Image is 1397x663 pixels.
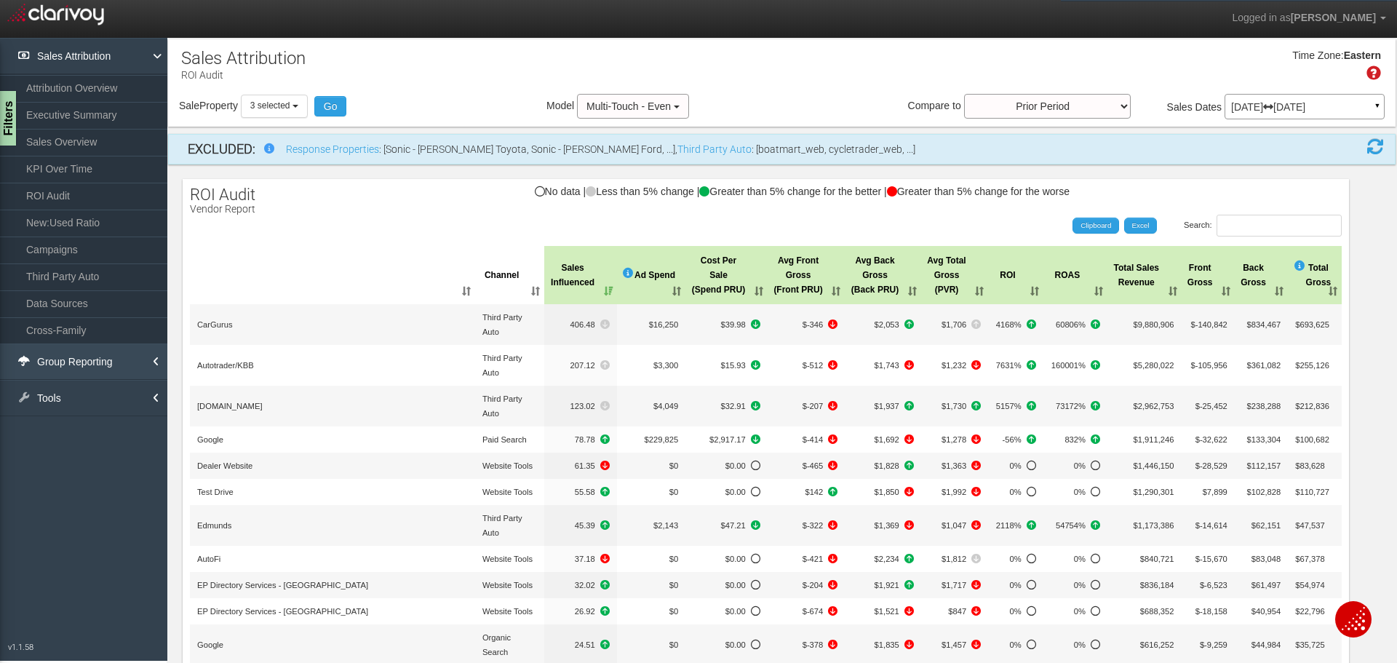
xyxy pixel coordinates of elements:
span: Website Tools [482,555,533,563]
th: ROI: activate to sort column ascending [988,246,1043,304]
span: -438 [928,432,981,447]
a: Logged in as[PERSON_NAME] [1221,1,1397,36]
span: -284 [852,432,914,447]
span: -39 [775,317,838,332]
span: Logged in as [1232,12,1290,23]
span: Dates [1195,101,1222,113]
span: +3186% [995,317,1035,332]
span: +36% [995,432,1035,447]
span: -26 [775,518,838,533]
span: $62,151 [1251,521,1281,530]
span: $0 [669,488,678,496]
span: Clipboard [1080,221,1111,229]
span: -535 [852,604,914,619]
span: +268 [852,399,914,413]
span: Website Tools [482,607,533,616]
span: $35,725 [1295,640,1324,649]
span: $834,467 [1247,320,1281,329]
a: Third Party Auto [677,143,752,155]
span: $-105,956 [1190,361,1227,370]
span: +113 [852,317,914,332]
th: ROAS: activate to sort column ascending [1043,246,1107,304]
th: BackGross: activate to sort column ascending [1235,246,1288,304]
span: Third Party Auto [482,354,522,377]
strong: EXCLUDED: [188,141,255,156]
span: $693,625 [1295,320,1329,329]
span: +8.66 [552,358,609,373]
span: No Data to compare [693,604,760,619]
span: -177 [775,399,838,413]
span: Sale [179,100,199,111]
span: -857 [928,604,981,619]
span: No Data to compare% [995,638,1035,652]
span: -322 [775,604,838,619]
th: Cost Per Sale (Spend PRU): activate to sort column ascending [685,246,768,304]
span: : [Sonic - [PERSON_NAME] Toyota, Sonic - [PERSON_NAME] Ford, ...] [379,143,675,155]
span: $-15,670 [1195,555,1227,563]
span: +44303% [1051,518,1100,533]
span: $238,288 [1247,402,1281,410]
span: $110,727 [1295,488,1329,496]
span: $-140,842 [1190,320,1227,329]
span: EP Directory Services - [GEOGRAPHIC_DATA] [197,607,368,616]
span: Dealer Website [197,461,252,470]
span: -316 [852,485,914,499]
span: +24.25 [552,432,609,447]
span: $1,446,150 [1134,461,1174,470]
span: -4.56 [552,552,609,566]
span: -227.35 [693,358,760,373]
span: $-32,622 [1195,435,1227,444]
span: [PERSON_NAME] [1291,12,1376,23]
span: Website Tools [482,488,533,496]
span: -242 [775,552,838,566]
th: Avg TotalGross (PVR): activate to sort column ascending [921,246,988,304]
span: Edmunds [197,521,231,530]
span: $44,984 [1251,640,1281,649]
h2: , [286,143,1262,156]
span: Third Party Auto [482,394,522,418]
span: $9,880,906 [1134,320,1174,329]
th: Avg BackGross (Back PRU): activate to sort column ascending [845,246,921,304]
span: +410 [852,578,914,592]
th: Channel: activate to sort column ascending [475,246,544,304]
span: -5.63 [552,458,609,473]
span: Sales [1167,101,1193,113]
span: $-14,614 [1195,521,1227,530]
span: No Data to compare [693,638,760,652]
th: Sales Influenced: activate to sort column ascending [544,246,616,304]
span: $61,497 [1251,581,1281,589]
span: -154 [775,432,838,447]
span: $67,378 [1295,555,1324,563]
span: Multi-Touch - Even [586,100,671,112]
span: $83,048 [1251,555,1281,563]
span: : [boatmart_web, cycletrader_web, ...] [752,143,915,155]
span: $5,280,022 [1134,361,1174,370]
th: Total SalesRevenue: activate to sort column ascending [1107,246,1181,304]
span: $40,954 [1251,607,1281,616]
span: -659 [775,458,838,473]
th: FrontGross: activate to sort column ascending [1182,246,1235,304]
span: +1.43 [552,604,609,619]
span: +5.15 [552,518,609,533]
span: No Data to compare% [995,458,1035,473]
span: -146 [775,638,838,652]
span: $1,173,386 [1134,521,1174,530]
span: +73 [928,317,981,332]
p: [DATE] [DATE] [1231,102,1378,112]
span: $836,184 [1140,581,1174,589]
p: Vendor Report [190,204,255,215]
p: ROI Audit [181,63,306,82]
span: $22,796 [1295,607,1324,616]
div: No data | Less than 5% change | Greater than 5% change for the better | Greater than 5% change fo... [183,186,1349,211]
button: 3 selected [241,95,308,117]
div: Eastern [1344,49,1381,63]
span: $0 [669,640,678,649]
span: +6973% [995,358,1035,373]
span: +321 [852,458,914,473]
span: $47,537 [1295,521,1324,530]
span: -266 [852,518,914,533]
span: +91 [928,399,981,413]
input: Search: [1217,215,1342,237]
span: Google [197,435,223,444]
span: $3,300 [653,361,678,370]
